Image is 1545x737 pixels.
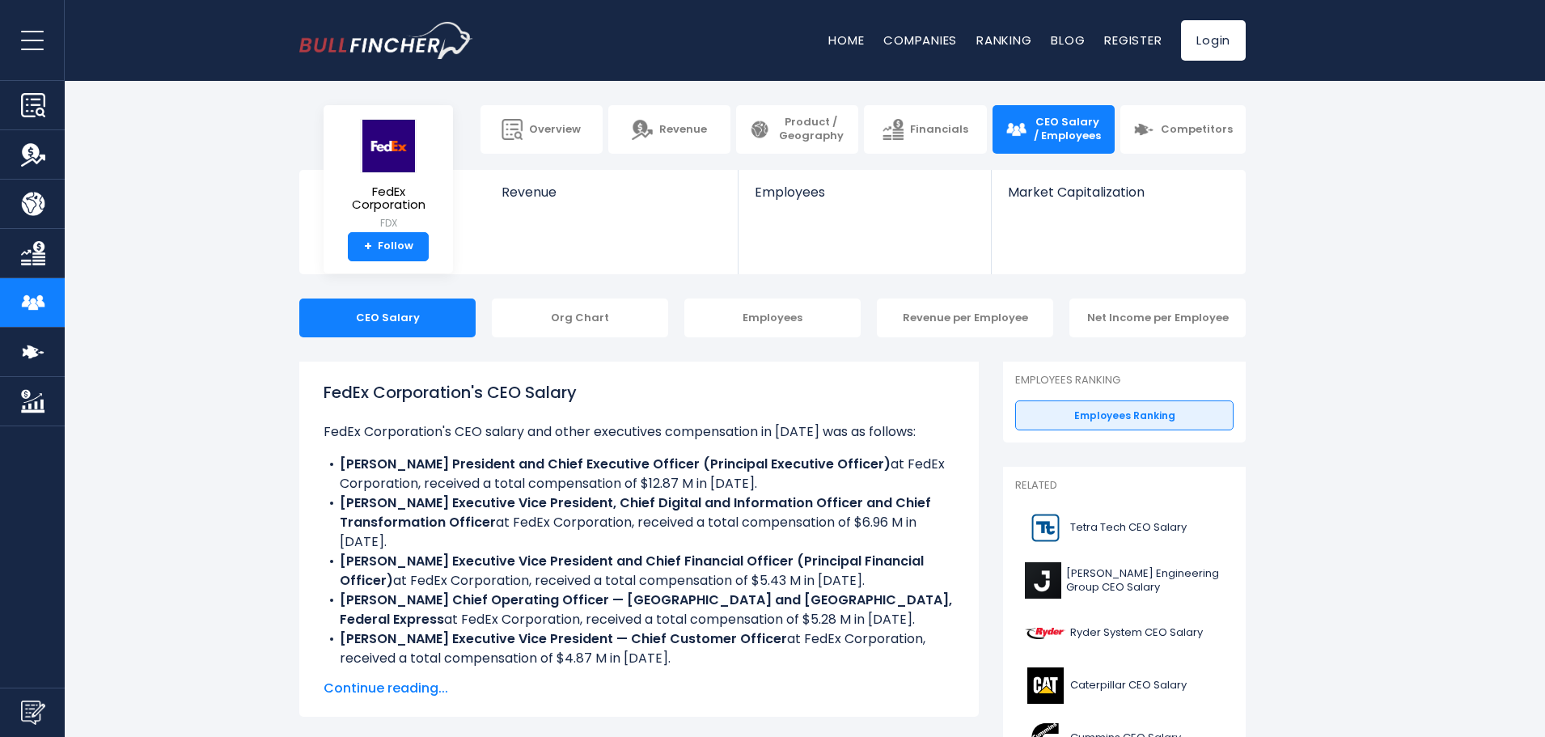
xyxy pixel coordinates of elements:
p: Related [1015,479,1234,493]
a: Register [1104,32,1162,49]
span: Product / Geography [777,116,845,143]
a: +Follow [348,232,429,261]
span: Revenue [502,184,722,200]
img: bullfincher logo [299,22,473,59]
span: Financials [910,123,968,137]
a: Competitors [1120,105,1246,154]
a: Overview [480,105,603,154]
span: Continue reading... [324,679,955,698]
li: at FedEx Corporation, received a total compensation of $12.87 M in [DATE]. [324,455,955,493]
a: Market Capitalization [992,170,1244,227]
a: [PERSON_NAME] Engineering Group CEO Salary [1015,558,1234,603]
a: CEO Salary / Employees [993,105,1115,154]
a: Home [828,32,864,49]
h1: FedEx Corporation's CEO Salary [324,380,955,405]
b: [PERSON_NAME] President and Chief Executive Officer (Principal Executive Officer) [340,455,891,473]
a: Employees Ranking [1015,400,1234,431]
span: Market Capitalization [1008,184,1228,200]
li: at FedEx Corporation, received a total compensation of $4.87 M in [DATE]. [324,629,955,668]
span: Caterpillar CEO Salary [1070,679,1187,693]
div: Org Chart [492,299,668,337]
a: Product / Geography [736,105,858,154]
a: Go to homepage [299,22,473,59]
a: Ranking [976,32,1031,49]
a: Caterpillar CEO Salary [1015,663,1234,708]
b: [PERSON_NAME] Executive Vice President, Chief Digital and Information Officer and Chief Transform... [340,493,931,532]
li: at FedEx Corporation, received a total compensation of $6.96 M in [DATE]. [324,493,955,552]
div: Employees [684,299,861,337]
img: R logo [1025,615,1065,651]
span: Overview [529,123,581,137]
li: at FedEx Corporation, received a total compensation of $5.28 M in [DATE]. [324,591,955,629]
span: [PERSON_NAME] Engineering Group CEO Salary [1066,567,1224,595]
span: Ryder System CEO Salary [1070,626,1203,640]
a: Tetra Tech CEO Salary [1015,506,1234,550]
img: CAT logo [1025,667,1065,704]
p: Employees Ranking [1015,374,1234,388]
span: Revenue [659,123,707,137]
img: J logo [1025,562,1061,599]
a: Revenue [608,105,730,154]
a: Financials [864,105,986,154]
li: at FedEx Corporation, received a total compensation of $5.43 M in [DATE]. [324,552,955,591]
span: Competitors [1161,123,1233,137]
a: FedEx Corporation FDX [336,118,441,232]
span: Tetra Tech CEO Salary [1070,521,1187,535]
b: [PERSON_NAME] Chief Operating Officer — [GEOGRAPHIC_DATA] and [GEOGRAPHIC_DATA], Federal Express [340,591,952,629]
a: Revenue [485,170,739,227]
a: Blog [1051,32,1085,49]
strong: + [364,239,372,254]
a: Employees [739,170,990,227]
b: [PERSON_NAME] Executive Vice President and Chief Financial Officer (Principal Financial Officer) [340,552,924,590]
b: [PERSON_NAME] Executive Vice President — Chief Customer Officer [340,629,787,648]
a: Companies [883,32,957,49]
a: Ryder System CEO Salary [1015,611,1234,655]
p: FedEx Corporation's CEO salary and other executives compensation in [DATE] was as follows: [324,422,955,442]
div: Revenue per Employee [877,299,1053,337]
div: Net Income per Employee [1069,299,1246,337]
a: Login [1181,20,1246,61]
div: CEO Salary [299,299,476,337]
span: FedEx Corporation [337,185,440,212]
img: TTEK logo [1025,510,1065,546]
span: CEO Salary / Employees [1033,116,1102,143]
small: FDX [337,216,440,231]
span: Employees [755,184,974,200]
